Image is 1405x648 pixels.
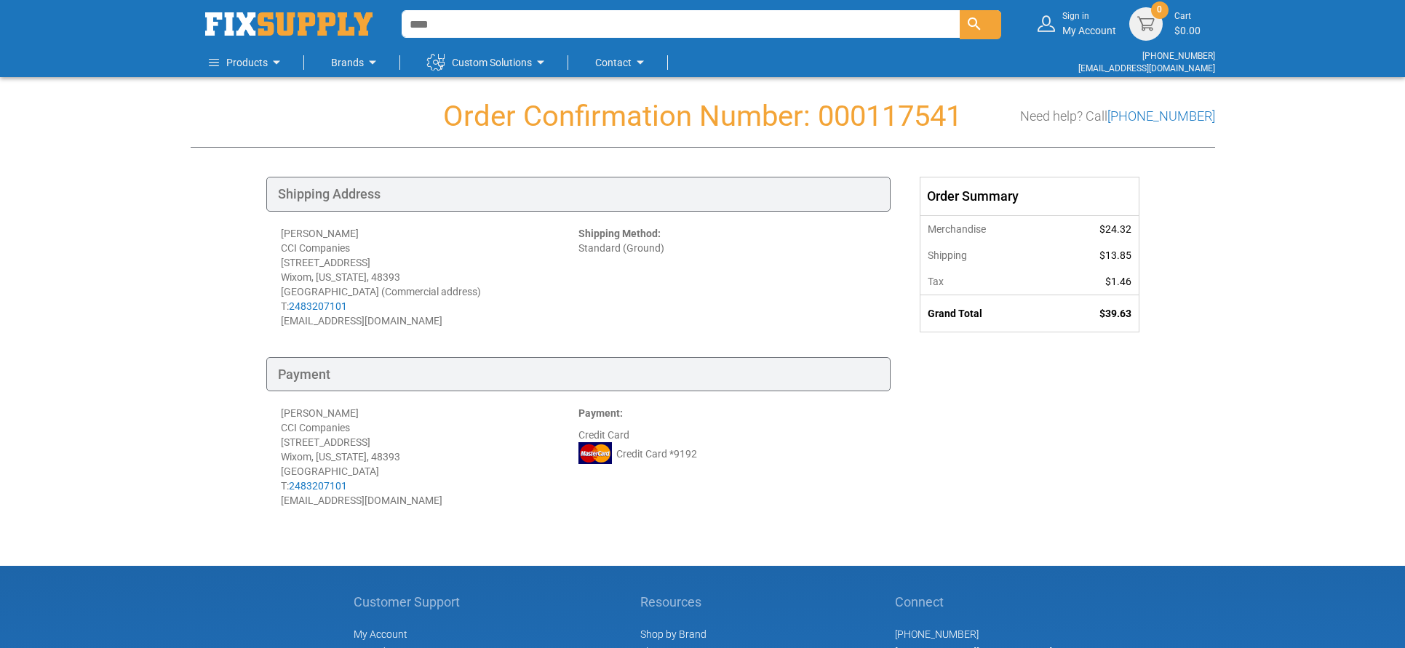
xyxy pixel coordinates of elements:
span: $39.63 [1099,308,1131,319]
h5: Customer Support [354,595,468,609]
th: Merchandise [920,215,1054,242]
small: Cart [1174,10,1201,23]
a: [PHONE_NUMBER] [895,628,979,640]
a: [PHONE_NUMBER] [1142,51,1215,61]
a: 2483207101 [289,480,347,492]
span: My Account [354,628,407,640]
span: $13.85 [1099,249,1131,261]
a: 2483207101 [289,300,347,312]
th: Tax [920,268,1054,295]
span: 0 [1157,4,1162,16]
div: My Account [1062,10,1116,37]
strong: Grand Total [928,308,982,319]
a: Contact [595,48,649,77]
img: MC [578,442,612,464]
img: Fix Industrial Supply [205,12,373,36]
div: Order Summary [920,177,1139,215]
h1: Order Confirmation Number: 000117541 [191,100,1215,132]
small: Sign in [1062,10,1116,23]
div: Payment [266,357,891,392]
div: [PERSON_NAME] CCI Companies [STREET_ADDRESS] Wixom, [US_STATE], 48393 [GEOGRAPHIC_DATA] (Commerci... [281,226,578,328]
span: $0.00 [1174,25,1201,36]
th: Shipping [920,242,1054,268]
a: Brands [331,48,381,77]
a: Shop by Brand [640,628,707,640]
h3: Need help? Call [1020,109,1215,124]
a: store logo [205,12,373,36]
a: Products [209,48,285,77]
a: [EMAIL_ADDRESS][DOMAIN_NAME] [1078,63,1215,73]
div: [PERSON_NAME] CCI Companies [STREET_ADDRESS] Wixom, [US_STATE], 48393 [GEOGRAPHIC_DATA] T: [EMAIL... [281,406,578,508]
div: Standard (Ground) [578,226,876,328]
h5: Resources [640,595,723,609]
span: Credit Card *9192 [616,447,697,461]
div: Shipping Address [266,177,891,212]
span: $24.32 [1099,223,1131,235]
a: [PHONE_NUMBER] [1107,108,1215,124]
span: $1.46 [1105,276,1131,287]
div: Credit Card [578,406,876,508]
a: Custom Solutions [427,48,549,77]
strong: Payment: [578,407,623,419]
strong: Shipping Method: [578,228,661,239]
h5: Connect [895,595,1052,609]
